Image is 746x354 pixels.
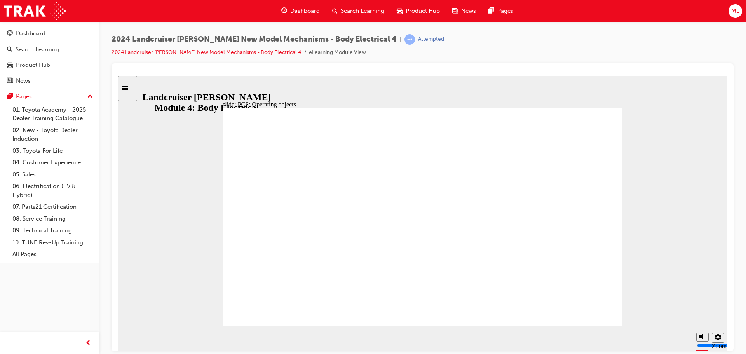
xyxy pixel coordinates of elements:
a: 06. Electrification (EV & Hybrid) [9,180,96,201]
span: Product Hub [406,7,440,16]
span: learningRecordVerb_ATTEMPT-icon [404,34,415,45]
div: Dashboard [16,29,45,38]
a: 04. Customer Experience [9,157,96,169]
span: News [461,7,476,16]
a: 10. TUNE Rev-Up Training [9,237,96,249]
a: search-iconSearch Learning [326,3,390,19]
span: news-icon [452,6,458,16]
div: misc controls [575,250,606,276]
li: eLearning Module View [309,48,366,57]
a: 09. Technical Training [9,225,96,237]
label: Zoom to fit [594,267,609,288]
div: News [16,77,31,85]
a: 08. Service Training [9,213,96,225]
div: Attempted [418,36,444,43]
a: Product Hub [3,58,96,72]
img: Trak [4,2,66,20]
div: Product Hub [16,61,50,70]
a: Dashboard [3,26,96,41]
button: Pages [3,89,96,104]
span: Search Learning [341,7,384,16]
span: Dashboard [290,7,320,16]
span: prev-icon [85,338,91,348]
a: All Pages [9,248,96,260]
div: Search Learning [16,45,59,54]
button: DashboardSearch LearningProduct HubNews [3,25,96,89]
button: Mute (Ctrl+Alt+M) [579,257,591,266]
a: 07. Parts21 Certification [9,201,96,213]
input: volume [579,267,629,273]
a: 03. Toyota For Life [9,145,96,157]
a: guage-iconDashboard [275,3,326,19]
a: News [3,74,96,88]
button: Settings [594,257,607,267]
a: 01. Toyota Academy - 2025 Dealer Training Catalogue [9,104,96,124]
span: search-icon [332,6,338,16]
span: | [400,35,401,44]
a: news-iconNews [446,3,482,19]
span: pages-icon [7,93,13,100]
a: 2024 Landcruiser [PERSON_NAME] New Model Mechanisms - Body Electrical 4 [112,49,301,56]
span: up-icon [87,92,93,102]
a: Search Learning [3,42,96,57]
a: car-iconProduct Hub [390,3,446,19]
a: 02. New - Toyota Dealer Induction [9,124,96,145]
a: pages-iconPages [482,3,519,19]
div: Pages [16,92,32,101]
span: car-icon [7,62,13,69]
span: news-icon [7,78,13,85]
a: 05. Sales [9,169,96,181]
span: ML [731,7,739,16]
span: Pages [497,7,513,16]
span: guage-icon [7,30,13,37]
button: ML [729,4,742,18]
span: guage-icon [281,6,287,16]
span: search-icon [7,46,12,53]
span: 2024 Landcruiser [PERSON_NAME] New Model Mechanisms - Body Electrical 4 [112,35,397,44]
span: pages-icon [488,6,494,16]
span: car-icon [397,6,403,16]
